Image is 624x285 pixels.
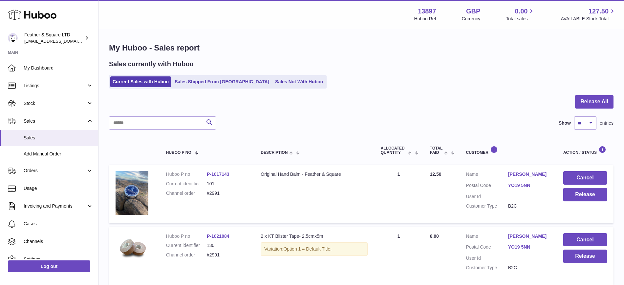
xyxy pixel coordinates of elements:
[24,135,93,141] span: Sales
[600,120,613,126] span: entries
[508,233,550,239] a: [PERSON_NAME]
[172,76,271,87] a: Sales Shipped From [GEOGRAPHIC_DATA]
[466,182,508,190] dt: Postal Code
[466,203,508,209] dt: Customer Type
[166,151,191,155] span: Huboo P no
[466,265,508,271] dt: Customer Type
[24,118,86,124] span: Sales
[110,76,171,87] a: Current Sales with Huboo
[166,171,207,177] dt: Huboo P no
[430,146,443,155] span: Total paid
[207,181,247,187] dd: 101
[508,182,550,189] a: YO19 5NN
[24,256,93,262] span: Settings
[466,244,508,252] dt: Postal Code
[24,32,83,44] div: Feather & Square LTD
[589,7,609,16] span: 127.50
[24,65,93,71] span: My Dashboard
[563,233,607,247] button: Cancel
[430,172,441,177] span: 12.50
[207,252,247,258] dd: #2991
[466,255,508,261] dt: User Id
[466,233,508,241] dt: Name
[116,233,148,277] img: Untitled_Artwork4.png
[462,16,481,22] div: Currency
[466,146,550,155] div: Customer
[24,238,93,245] span: Channels
[575,95,613,109] button: Release All
[515,7,528,16] span: 0.00
[563,146,607,155] div: Action / Status
[374,165,423,223] td: 1
[24,151,93,157] span: Add Manual Order
[466,7,480,16] strong: GBP
[508,265,550,271] dd: B2C
[24,221,93,227] span: Cases
[430,234,439,239] span: 6.00
[207,172,229,177] a: P-1017143
[559,120,571,126] label: Show
[563,250,607,263] button: Release
[561,7,616,22] a: 127.50 AVAILABLE Stock Total
[273,76,325,87] a: Sales Not With Huboo
[166,252,207,258] dt: Channel order
[506,7,535,22] a: 0.00 Total sales
[166,242,207,249] dt: Current identifier
[374,227,423,285] td: 1
[166,181,207,187] dt: Current identifier
[24,185,93,192] span: Usage
[24,203,86,209] span: Invoicing and Payments
[116,171,148,215] img: il_fullxfull.5545322717_sv0z.jpg
[261,151,288,155] span: Description
[506,16,535,22] span: Total sales
[261,171,367,177] div: Original Hand Balm - Feather & Square
[24,83,86,89] span: Listings
[283,246,332,252] span: Option 1 = Default Title;
[24,168,86,174] span: Orders
[561,16,616,22] span: AVAILABLE Stock Total
[261,233,367,239] div: 2 x KT Blister Tape- 2.5cmx5m
[508,244,550,250] a: YO19 5NN
[24,100,86,107] span: Stock
[466,193,508,200] dt: User Id
[414,16,436,22] div: Huboo Ref
[466,171,508,179] dt: Name
[261,242,367,256] div: Variation:
[8,260,90,272] a: Log out
[109,60,194,69] h2: Sales currently with Huboo
[563,188,607,201] button: Release
[508,171,550,177] a: [PERSON_NAME]
[207,234,229,239] a: P-1021084
[563,171,607,185] button: Cancel
[8,33,18,43] img: feathernsquare@gmail.com
[207,242,247,249] dd: 130
[166,233,207,239] dt: Huboo P no
[381,146,407,155] span: ALLOCATED Quantity
[207,190,247,196] dd: #2991
[109,43,613,53] h1: My Huboo - Sales report
[24,38,97,44] span: [EMAIL_ADDRESS][DOMAIN_NAME]
[508,203,550,209] dd: B2C
[418,7,436,16] strong: 13897
[166,190,207,196] dt: Channel order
